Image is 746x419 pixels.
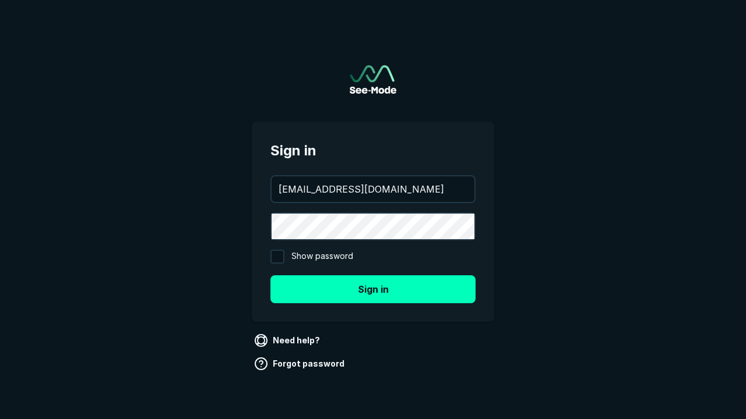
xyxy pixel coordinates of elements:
[291,250,353,264] span: Show password
[270,140,476,161] span: Sign in
[252,354,349,373] a: Forgot password
[272,176,474,202] input: your@email.com
[350,65,396,94] img: See-Mode Logo
[350,65,396,94] a: Go to sign in
[252,331,325,350] a: Need help?
[270,275,476,303] button: Sign in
